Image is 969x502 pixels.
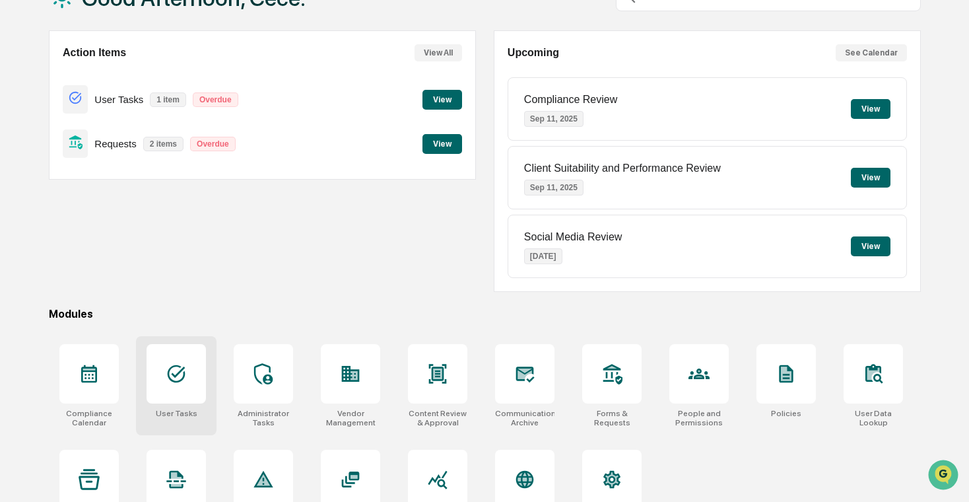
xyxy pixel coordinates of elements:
img: Jack Rasmussen [13,203,34,224]
div: Compliance Calendar [59,409,119,427]
button: View All [415,44,462,61]
div: Administrator Tasks [234,409,293,427]
span: Preclearance [26,270,85,283]
p: Social Media Review [524,231,622,243]
button: See all [205,144,240,160]
div: Past conversations [13,147,88,157]
span: Pylon [131,328,160,338]
p: Compliance Review [524,94,617,106]
img: Cece Ferraez [13,167,34,188]
div: We're available if you need us! [59,114,182,125]
div: Vendor Management [321,409,380,427]
h2: Upcoming [508,47,559,59]
span: [PERSON_NAME] [41,215,107,226]
a: Powered byPylon [93,327,160,338]
span: • [110,180,114,190]
p: How can we help? [13,28,240,49]
div: Content Review & Approval [408,409,467,427]
p: Overdue [193,92,238,107]
div: 🔎 [13,297,24,307]
a: View [422,92,462,105]
div: Start new chat [59,101,217,114]
p: 2 items [143,137,184,151]
img: 1746055101610-c473b297-6a78-478c-a979-82029cc54cd1 [13,101,37,125]
button: View [422,134,462,154]
h2: Action Items [63,47,126,59]
p: User Tasks [94,94,143,105]
div: Forms & Requests [582,409,642,427]
button: View [851,236,890,256]
span: [DATE] [117,180,144,190]
button: View [851,99,890,119]
img: 1746055101610-c473b297-6a78-478c-a979-82029cc54cd1 [26,216,37,227]
span: Data Lookup [26,295,83,308]
div: Communications Archive [495,409,554,427]
button: See Calendar [836,44,907,61]
div: User Tasks [156,409,197,418]
span: Attestations [109,270,164,283]
a: 🔎Data Lookup [8,290,88,314]
p: Sep 11, 2025 [524,180,584,196]
p: Sep 11, 2025 [524,111,584,127]
iframe: Open customer support [927,458,962,494]
div: Modules [49,308,921,320]
p: Client Suitability and Performance Review [524,162,721,174]
a: 🗄️Attestations [90,265,169,289]
span: • [110,215,114,226]
span: [PERSON_NAME] [41,180,107,190]
div: People and Permissions [669,409,729,427]
p: 1 item [150,92,186,107]
p: Requests [94,138,136,149]
a: View [422,137,462,149]
span: [DATE] [117,215,144,226]
div: 🖐️ [13,271,24,282]
div: 🗄️ [96,271,106,282]
p: Overdue [190,137,236,151]
button: View [851,168,890,188]
button: View [422,90,462,110]
p: [DATE] [524,248,562,264]
img: 8933085812038_c878075ebb4cc5468115_72.jpg [28,101,51,125]
a: 🖐️Preclearance [8,265,90,289]
div: User Data Lookup [844,409,903,427]
button: Start new chat [224,105,240,121]
div: Policies [771,409,801,418]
